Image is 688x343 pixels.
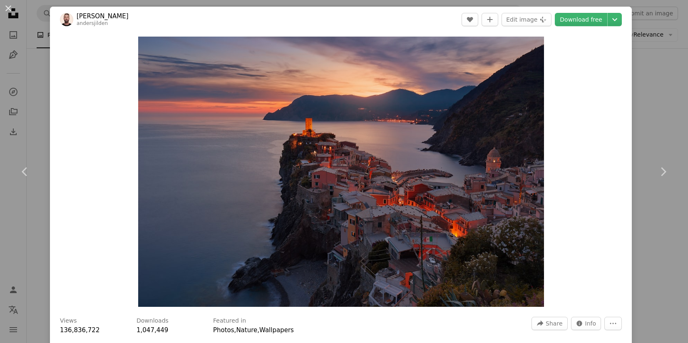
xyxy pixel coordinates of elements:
a: Photos [213,326,234,334]
button: Share this image [532,317,567,330]
button: Edit image [502,13,551,26]
span: Info [585,317,596,330]
h3: Views [60,317,77,325]
button: Add to Collection [482,13,498,26]
img: aerial view of village on mountain cliff during orange sunset [138,37,544,307]
h3: Downloads [137,317,169,325]
a: andersjilden [77,20,108,26]
button: Zoom in on this image [138,37,544,307]
span: Share [546,317,562,330]
a: Nature [236,326,257,334]
button: Stats about this image [571,317,601,330]
button: Like [462,13,478,26]
span: , [234,326,236,334]
img: Go to Anders Jildén's profile [60,13,73,26]
a: Next [638,132,688,212]
span: , [257,326,259,334]
a: Wallpapers [259,326,294,334]
button: Choose download size [608,13,622,26]
h3: Featured in [213,317,246,325]
span: 136,836,722 [60,326,99,334]
button: More Actions [604,317,622,330]
a: Download free [555,13,607,26]
a: [PERSON_NAME] [77,12,129,20]
span: 1,047,449 [137,326,168,334]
